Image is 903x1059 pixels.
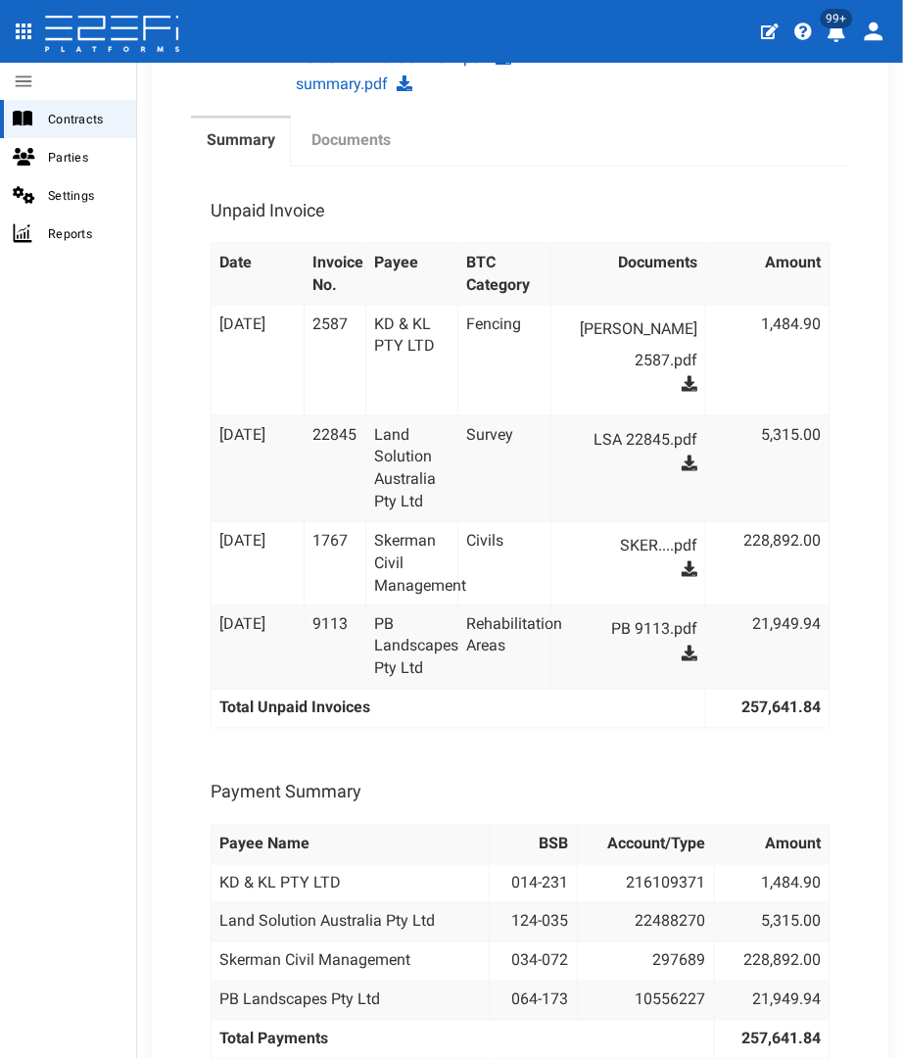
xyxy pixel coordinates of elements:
td: [DATE] [212,522,305,606]
h3: Payment Summary [211,784,361,801]
td: 22488270 [577,903,714,942]
th: Payee Name [212,825,490,864]
td: [DATE] [212,415,305,521]
a: [PERSON_NAME] 2587.pdf [579,313,697,376]
a: Summary [191,119,291,168]
th: BSB [489,825,577,864]
td: 124-035 [489,903,577,942]
td: 5,315.00 [714,903,829,942]
th: Payee [365,243,458,305]
td: 034-072 [489,942,577,982]
th: Account/Type [577,825,714,864]
td: 297689 [577,942,714,982]
td: KD & KL PTY LTD [365,305,458,415]
th: Amount [714,825,829,864]
td: KD & KL PTY LTD [212,864,490,903]
span: Reports [48,222,120,245]
td: 5,315.00 [705,415,829,521]
th: Invoice No. [304,243,365,305]
h3: Unpaid Invoice [211,202,325,219]
td: [DATE] [212,605,305,690]
th: Total Payments [212,1020,715,1059]
a: PB 9113.pdf [579,614,697,646]
td: 216109371 [577,864,714,903]
th: 257,641.84 [714,1020,829,1059]
td: 1,484.90 [705,305,829,415]
span: Contracts [48,108,120,130]
th: 257,641.84 [705,690,829,729]
td: Fencing [458,305,551,415]
td: 228,892.00 [714,942,829,982]
a: PB LANDSCAPES - JFP Progress Certificate - Portion A - Rehab - No 1.pdf [296,25,602,67]
td: 2587 [304,305,365,415]
th: BTC Category [458,243,551,305]
span: Settings [48,184,120,207]
th: Date [212,243,305,305]
td: 1767 [304,522,365,606]
td: Rehabilitation Areas [458,605,551,690]
a: Documents [296,119,406,168]
td: 014-231 [489,864,577,903]
td: 228,892.00 [705,522,829,606]
td: Land Solution Australia Pty Ltd [365,415,458,521]
td: Civils [458,522,551,606]
td: 1,484.90 [714,864,829,903]
td: Skerman Civil Management [365,522,458,606]
span: Parties [48,146,120,168]
td: PB Landscapes Pty Ltd [212,982,490,1021]
td: 22845 [304,415,365,521]
td: 21,949.94 [705,605,829,690]
td: 21,949.94 [714,982,829,1021]
td: PB Landscapes Pty Ltd [365,605,458,690]
td: 9113 [304,605,365,690]
td: 10556227 [577,982,714,1021]
td: Land Solution Australia Pty Ltd [212,903,490,942]
td: Skerman Civil Management [212,942,490,982]
td: [DATE] [212,305,305,415]
a: summary.pdf [296,74,388,93]
td: 064-173 [489,982,577,1021]
a: SKER....pdf [579,530,697,561]
th: Amount [705,243,829,305]
td: Survey [458,415,551,521]
label: Documents [311,129,391,152]
th: Documents [551,243,706,305]
th: Total Unpaid Invoices [212,690,706,729]
label: Summary [207,129,275,152]
a: LSA 22845.pdf [579,424,697,456]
